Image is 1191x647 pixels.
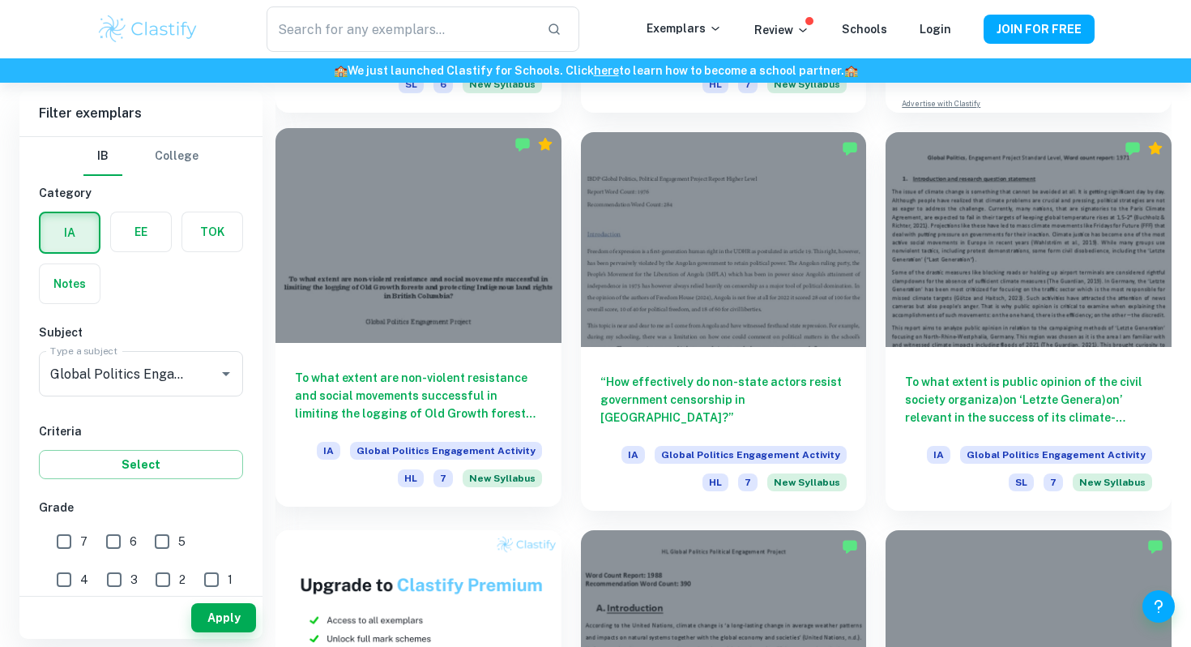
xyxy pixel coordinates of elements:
span: New Syllabus [463,469,542,487]
span: IA [317,442,340,460]
span: 🏫 [844,64,858,77]
img: Marked [1125,140,1141,156]
button: EE [111,212,171,251]
div: Starting from the May 2026 session, the Global Politics Engagement Activity requirements have cha... [767,75,847,93]
span: 6 [130,533,137,551]
div: Filter type choice [83,137,198,176]
span: IA [927,446,950,464]
span: 7 [738,473,758,491]
span: 2 [179,571,186,589]
h6: Subject [39,323,243,341]
h6: To what extent is public opinion of the civil society organiza)on ‘Letzte Genera)on’ relevant in ... [905,373,1152,426]
div: Premium [1147,140,1163,156]
span: HL [702,473,728,491]
a: To what extent is public opinion of the civil society organiza)on ‘Letzte Genera)on’ relevant in ... [886,132,1172,510]
img: Clastify logo [96,13,199,45]
span: New Syllabus [1073,473,1152,491]
button: Notes [40,264,100,303]
span: SL [399,75,424,93]
h6: Criteria [39,422,243,440]
button: College [155,137,198,176]
span: Global Politics Engagement Activity [655,446,847,464]
img: Marked [842,538,858,555]
p: Exemplars [647,19,722,37]
span: 7 [738,75,758,93]
div: Starting from the May 2026 session, the Global Politics Engagement Activity requirements have cha... [463,75,542,93]
button: JOIN FOR FREE [984,15,1095,44]
h6: “How effectively do non-state actors resist government censorship in [GEOGRAPHIC_DATA]?” [600,373,847,426]
label: Type a subject [50,344,117,358]
button: TOK [182,212,242,251]
span: SL [1009,473,1034,491]
span: 7 [80,533,88,551]
span: IA [621,446,645,464]
span: 4 [80,571,88,589]
span: HL [398,469,424,487]
span: Global Politics Engagement Activity [350,442,542,460]
a: here [594,64,619,77]
button: Open [215,362,237,385]
span: 7 [433,469,453,487]
button: Select [39,450,243,479]
button: IA [41,213,99,252]
span: 🏫 [334,64,348,77]
img: Marked [842,140,858,156]
img: Marked [1147,538,1163,555]
a: Advertise with Clastify [902,98,980,109]
h6: Filter exemplars [19,91,263,136]
h6: We just launched Clastify for Schools. Click to learn how to become a school partner. [3,62,1188,79]
p: Review [754,21,809,39]
div: Starting from the May 2026 session, the Global Politics Engagement Activity requirements have cha... [463,469,542,487]
span: New Syllabus [767,473,847,491]
span: 1 [228,571,233,589]
a: Schools [842,23,887,36]
span: Global Politics Engagement Activity [960,446,1152,464]
span: New Syllabus [463,75,542,93]
button: IB [83,137,122,176]
span: 7 [1044,473,1063,491]
div: Starting from the May 2026 session, the Global Politics Engagement Activity requirements have cha... [767,473,847,491]
a: Login [920,23,951,36]
span: 3 [130,571,138,589]
span: 5 [178,533,186,551]
h6: Grade [39,499,243,516]
button: Apply [191,603,256,632]
a: To what extent are non-violent resistance and social movements successful in limiting the logging... [275,132,561,510]
img: Marked [514,136,531,152]
span: 6 [433,75,453,93]
span: New Syllabus [767,75,847,93]
input: Search for any exemplars... [267,6,534,52]
div: Starting from the May 2026 session, the Global Politics Engagement Activity requirements have cha... [1073,473,1152,491]
h6: Category [39,184,243,202]
div: Premium [537,136,553,152]
span: HL [702,75,728,93]
h6: To what extent are non-violent resistance and social movements successful in limiting the logging... [295,369,542,422]
button: Help and Feedback [1142,590,1175,623]
a: “How effectively do non-state actors resist government censorship in [GEOGRAPHIC_DATA]?”IAGlobal ... [581,132,867,510]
